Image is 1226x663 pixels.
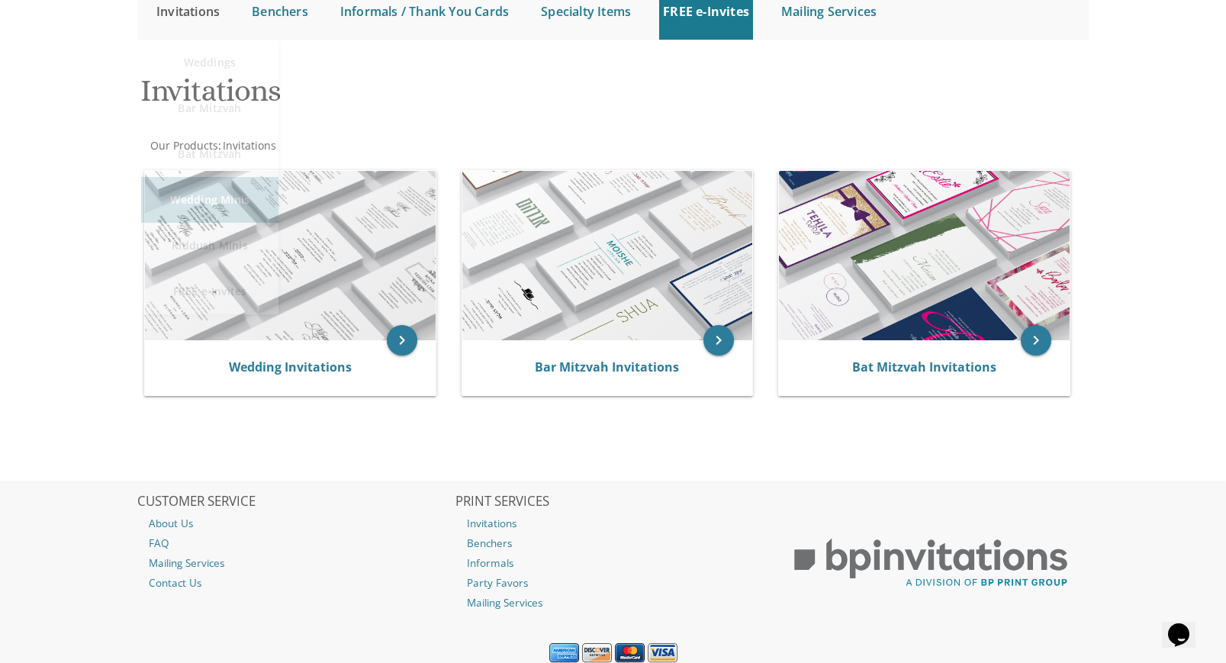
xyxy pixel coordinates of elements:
a: Kiddush Minis [141,223,278,269]
a: Invitations [455,513,771,533]
a: Bat Mitzvah Invitations [852,359,996,375]
a: Wedding Invitations [229,359,352,375]
div: : [137,138,613,153]
a: Mailing Services [455,593,771,613]
a: Bar Mitzvah Invitations [535,359,679,375]
a: Bat Mitzvah [141,131,278,177]
a: Mailing Services [137,553,453,573]
img: American Express [549,643,579,663]
a: Weddings [141,40,278,85]
h2: CUSTOMER SERVICE [137,494,453,510]
a: Wedding Minis [141,177,278,223]
img: Bar Mitzvah Invitations [462,171,753,340]
a: Contact Us [137,573,453,593]
a: Benchers [455,533,771,553]
a: About Us [137,513,453,533]
a: Bar Mitzvah [141,85,278,131]
iframe: chat widget [1162,602,1211,648]
a: Party Favors [455,573,771,593]
img: Visa [648,643,677,663]
a: FAQ [137,533,453,553]
a: keyboard_arrow_right [703,325,734,356]
img: Bat Mitzvah Invitations [779,171,1070,340]
a: Informals [455,553,771,573]
img: BP Print Group [773,525,1089,601]
h2: PRINT SERVICES [455,494,771,510]
a: keyboard_arrow_right [1021,325,1051,356]
img: Discover [582,643,612,663]
h1: Invitations [140,74,763,119]
img: Wedding Invitations [145,171,436,340]
a: FREE e-Invites [141,269,278,314]
a: keyboard_arrow_right [387,325,417,356]
img: MasterCard [615,643,645,663]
